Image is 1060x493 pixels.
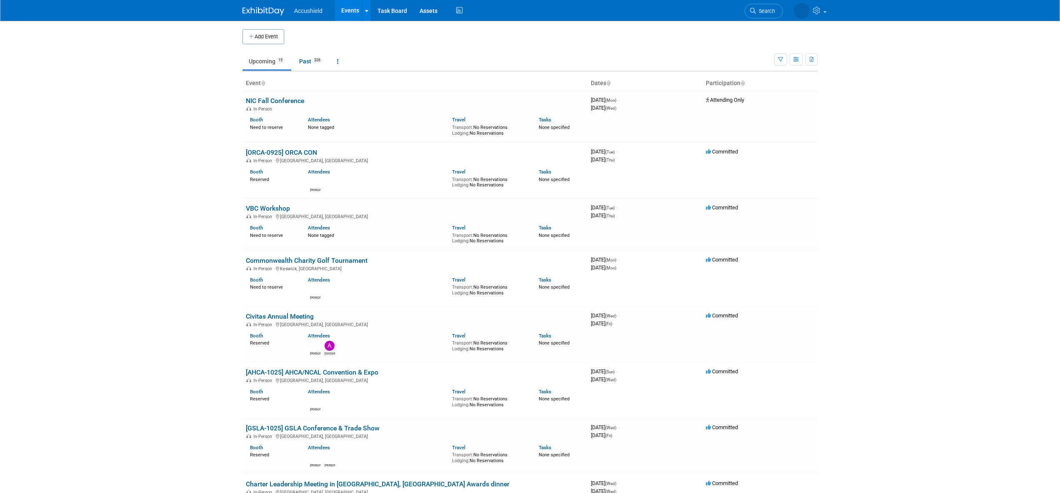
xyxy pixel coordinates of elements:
span: In-Person [253,434,275,439]
img: In-Person Event [246,378,251,382]
div: No Reservations No Reservations [452,339,526,352]
a: Tasks [539,277,551,283]
div: No Reservations No Reservations [452,123,526,136]
th: Event [242,76,587,91]
div: Need to reserve [250,231,295,239]
img: In-Person Event [246,434,251,438]
a: Attendees [308,225,330,231]
span: - [617,312,619,319]
span: Lodging: [452,346,470,352]
span: Accushield [294,8,322,14]
div: Peggy White [310,351,320,356]
span: (Wed) [605,481,616,486]
span: - [616,204,617,211]
th: Participation [702,76,817,91]
a: Booth [250,117,263,123]
a: Tasks [539,333,551,339]
div: Ryan Mills [325,463,335,468]
div: No Reservations No Reservations [452,450,526,463]
a: Attendees [308,389,330,395]
span: [DATE] [591,105,616,111]
span: Transport: [452,284,473,290]
a: Attendees [308,333,330,339]
a: Travel [452,389,465,395]
span: (Thu) [605,158,615,162]
div: No Reservations No Reservations [452,395,526,407]
span: - [617,424,619,430]
span: Committed [706,257,738,263]
span: In-Person [253,214,275,219]
a: Search [745,4,783,18]
span: [DATE] [591,432,612,438]
span: Committed [706,312,738,319]
span: [DATE] [591,368,617,375]
span: In-Person [253,158,275,163]
span: Transport: [452,233,473,238]
span: Transport: [452,177,473,182]
a: Charter Leadership Meeting in [GEOGRAPHIC_DATA], [GEOGRAPHIC_DATA] Awards dinner [246,480,510,488]
span: Attending Only [706,97,744,103]
div: Josh Harris [310,187,320,192]
img: In-Person Event [246,158,251,162]
span: (Wed) [605,314,616,318]
span: - [617,480,619,486]
span: (Tue) [605,206,615,210]
a: Tasks [539,117,551,123]
div: [GEOGRAPHIC_DATA], [GEOGRAPHIC_DATA] [246,377,584,383]
span: Transport: [452,340,473,346]
img: In-Person Event [246,214,251,218]
span: [DATE] [591,97,619,103]
span: None specified [539,396,570,402]
span: [DATE] [591,480,619,486]
div: Need to reserve [250,123,295,131]
div: None tagged [308,231,446,239]
a: VBC Workshop [246,204,290,212]
a: [GSLA-1025] GSLA Conference & Trade Show [246,424,380,432]
img: Chris Karkazis [310,285,320,295]
span: Committed [706,368,738,375]
span: Transport: [452,125,473,130]
span: - [617,257,619,263]
a: Sort by Event Name [261,80,265,86]
th: Dates [587,76,702,91]
span: [DATE] [591,376,616,382]
span: None specified [539,452,570,458]
span: None specified [539,177,570,182]
a: Tasks [539,389,551,395]
img: Josh Harris [310,177,320,187]
span: Lodging: [452,458,470,463]
a: Travel [452,225,465,231]
a: Travel [452,277,465,283]
a: [ORCA-0925] ORCA CON [246,148,317,156]
a: Past326 [293,53,329,69]
div: [GEOGRAPHIC_DATA], [GEOGRAPHIC_DATA] [246,157,584,163]
a: Attendees [308,277,330,283]
a: Commonwealth Charity Golf Tournament [246,257,367,264]
span: (Mon) [605,258,616,262]
span: Lodging: [452,290,470,296]
span: (Wed) [605,106,616,111]
a: Booth [250,389,263,395]
span: (Mon) [605,98,616,103]
button: Add Event [242,29,284,44]
span: [DATE] [591,312,619,319]
div: Keswick, [GEOGRAPHIC_DATA] [246,265,584,272]
a: Upcoming15 [242,53,291,69]
img: Peggy White [310,341,320,351]
span: [DATE] [591,212,615,219]
img: Sam Adams [310,453,320,463]
div: No Reservations No Reservations [452,283,526,296]
a: Booth [250,225,263,231]
span: [DATE] [591,148,617,155]
a: Sort by Participation Type [740,80,745,86]
img: Alexandria Cantrell [325,341,335,351]
span: - [617,97,619,103]
span: 15 [276,57,285,63]
span: Lodging: [452,182,470,188]
div: Reserved [250,339,295,346]
div: [GEOGRAPHIC_DATA], [GEOGRAPHIC_DATA] [246,321,584,327]
span: In-Person [253,378,275,383]
a: Travel [452,117,465,123]
span: Transport: [452,452,473,458]
span: None specified [539,340,570,346]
